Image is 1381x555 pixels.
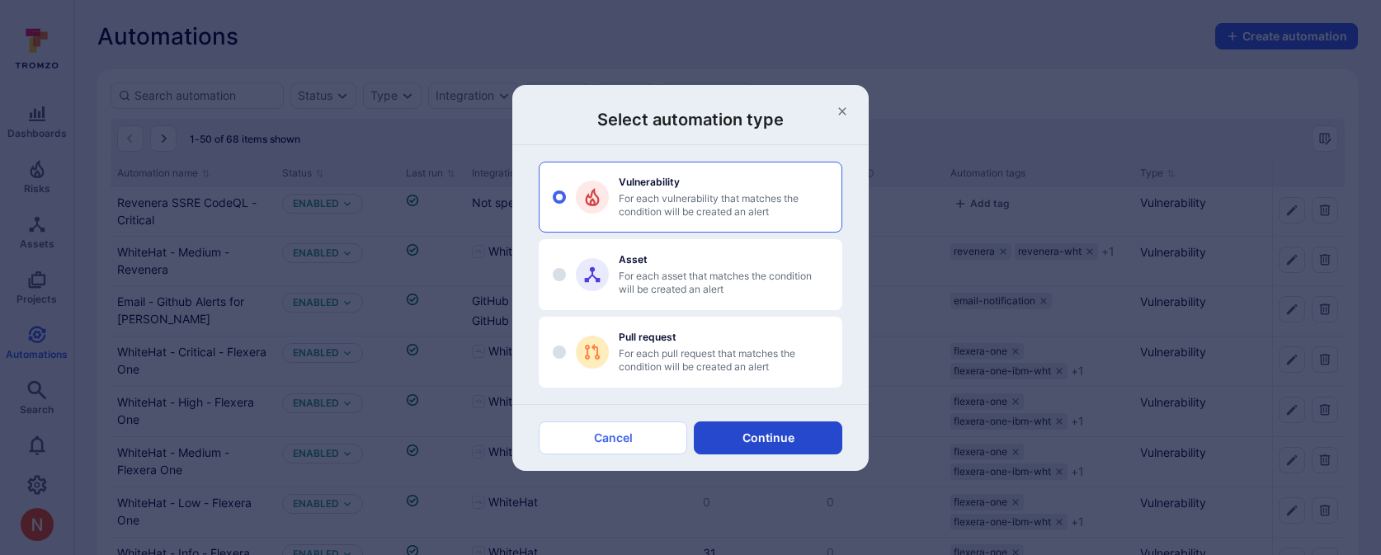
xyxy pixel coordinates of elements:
h3: Select automation type [539,108,842,131]
label: option Vulnerability [539,162,842,233]
span: Pull request [619,331,828,343]
span: Asset [619,253,828,266]
div: select automation type [539,162,842,388]
button: Continue [694,421,842,454]
span: Vulnerability [619,176,828,188]
span: For each pull request that matches the condition will be created an alert [619,347,828,374]
label: option Asset [539,239,842,310]
span: For each vulnerability that matches the condition will be created an alert [619,192,828,219]
label: option Pull request [539,317,842,388]
button: Cancel [539,421,687,454]
span: For each asset that matches the condition will be created an alert [619,270,828,296]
